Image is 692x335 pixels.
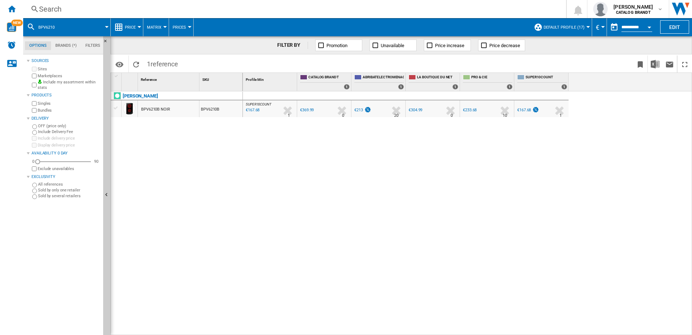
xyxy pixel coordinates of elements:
span: Prices [173,25,186,30]
div: Sort None [123,73,138,84]
button: md-calendar [607,20,621,34]
div: €304.99 [409,108,422,112]
button: Default profile (17) [544,18,588,36]
div: Default profile (17) [534,18,588,36]
span: reference [151,60,178,68]
button: Unavailable [370,40,417,51]
div: Click to filter on that brand [123,92,158,100]
span: € [596,24,599,31]
button: Maximize [678,55,692,73]
input: Include my assortment within stats [32,80,37,90]
div: Exclusivity [31,174,100,180]
div: €304.99 [408,107,422,114]
div: €167.68 [517,108,531,112]
div: €213 [353,107,371,114]
div: CATALOG BRANDT 1 offers sold by CATALOG BRANDT [299,73,351,91]
div: Delivery Time : 1 day [288,112,290,119]
img: wise-card.svg [7,22,16,32]
div: Delivery Time : 10 days [503,112,507,119]
input: Marketplaces [32,74,37,78]
span: Profile Min [246,78,264,82]
button: Price decrease [478,40,525,51]
span: Price [125,25,136,30]
button: BPV6210 [38,18,62,36]
label: All references [38,182,100,187]
button: Reload [129,55,143,73]
label: Sold by only one retailer [38,187,100,193]
div: FILTER BY [277,42,308,49]
div: Delivery Time : 1 day [560,112,562,119]
span: ABRIBATELECTROMENAGER [363,75,404,81]
button: Matrix [147,18,165,36]
input: OFF (price only) [32,124,37,129]
b: CATALOG BRANDT [616,10,651,15]
span: Unavailable [381,43,404,48]
label: Include Delivery Fee [38,129,100,135]
div: 1 offers sold by ABRIBATELECTROMENAGER [398,84,404,90]
input: All references [32,183,37,187]
img: excel-24x24.png [651,60,659,69]
div: 90 [92,159,100,164]
span: [PERSON_NAME] [613,3,653,11]
label: Include delivery price [38,136,100,141]
div: €167.68 [516,107,539,114]
div: €369.99 [300,108,314,112]
div: Availability 0 Day [31,150,100,156]
span: BPV6210 [38,25,55,30]
div: LA BOUTIQUE DU NET 1 offers sold by LA BOUTIQUE DU NET [407,73,460,91]
button: Promotion [315,40,362,51]
span: Matrix [147,25,161,30]
div: €213 [354,108,363,112]
span: PRO & CIE [471,75,512,81]
div: Sort None [244,73,297,84]
md-tab-item: Filters [81,41,105,50]
div: Delivery Time : 0 day [342,112,344,119]
img: promotionV3.png [532,107,539,113]
span: SUPER10COUNT [246,102,271,106]
span: Reference [141,78,157,82]
button: Open calendar [643,20,656,33]
span: SKU [202,78,209,82]
img: mysite-bg-18x18.png [38,79,42,84]
div: SUPER10COUNT 1 offers sold by SUPER10COUNT [516,73,569,91]
button: Hide [103,36,112,49]
button: € [596,18,603,36]
input: Sold by several retailers [32,194,37,199]
button: Prices [173,18,190,36]
label: Sold by several retailers [38,193,100,199]
span: Price increase [435,43,464,48]
input: Include Delivery Fee [32,130,37,135]
span: Default profile (17) [544,25,585,30]
span: Price decrease [489,43,520,48]
span: 1 [143,55,182,71]
div: 0 [30,159,36,164]
div: Products [31,92,100,98]
label: Display delivery price [38,142,100,148]
div: Price [114,18,139,36]
span: LA BOUTIQUE DU NET [417,75,458,81]
div: ABRIBATELECTROMENAGER 1 offers sold by ABRIBATELECTROMENAGER [353,73,405,91]
label: Singles [38,101,100,106]
div: PRO & CIE 1 offers sold by PRO & CIE [461,73,514,91]
button: Bookmark this report [633,55,647,73]
label: Bundles [38,108,100,113]
input: Include delivery price [32,136,37,141]
div: Reference Sort None [139,73,199,84]
md-tab-item: Brands (*) [51,41,81,50]
input: Display delivery price [32,166,37,171]
div: 1 offers sold by SUPER10COUNT [561,84,567,90]
div: €369.99 [299,107,314,114]
input: Sites [32,67,37,71]
label: Include my assortment within stats [38,79,100,91]
div: €233.68 [462,107,477,114]
div: SKU Sort None [201,73,242,84]
div: Delivery [31,116,100,121]
img: promotionV3.png [364,107,371,113]
div: €233.68 [463,108,477,112]
div: 1 offers sold by LA BOUTIQUE DU NET [452,84,458,90]
md-slider: Availability [38,158,91,165]
input: Bundles [32,108,37,113]
span: SUPER10COUNT [526,75,567,81]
